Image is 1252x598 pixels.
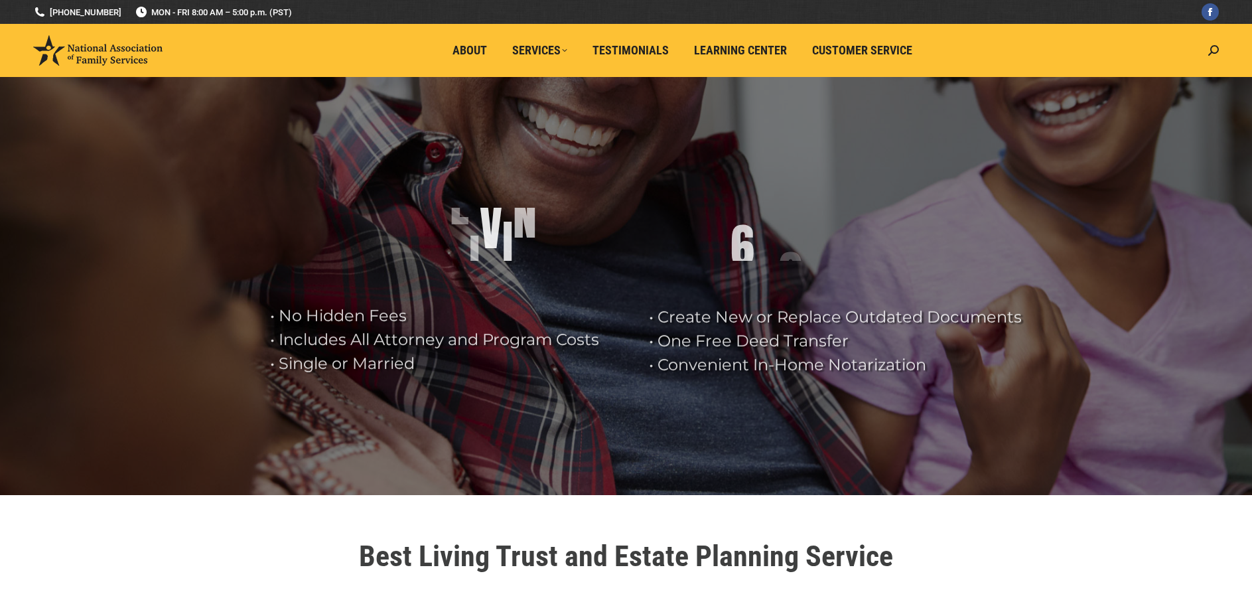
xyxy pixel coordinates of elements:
a: About [443,38,496,63]
rs-layer: • Create New or Replace Outdated Documents • One Free Deed Transfer • Convenient In-Home Notariza... [649,305,1034,377]
a: Testimonials [583,38,678,63]
span: MON - FRI 8:00 AM – 5:00 p.m. (PST) [135,6,292,19]
div: 6 [730,220,754,273]
a: Customer Service [803,38,922,63]
span: Services [512,43,567,58]
span: Testimonials [592,43,669,58]
span: About [452,43,487,58]
img: National Association of Family Services [33,35,163,66]
span: Learning Center [694,43,787,58]
div: 9 [778,247,802,300]
div: L [450,178,469,231]
rs-layer: • No Hidden Fees • Includes All Attorney and Program Costs • Single or Married [270,304,632,376]
h1: Best Living Trust and Estate Planning Service [255,542,998,571]
a: Learning Center [685,38,796,63]
div: I [502,216,513,269]
div: V [480,202,502,255]
span: Customer Service [812,43,912,58]
a: [PHONE_NUMBER] [33,6,121,19]
div: I [469,230,480,283]
a: Facebook page opens in new window [1202,3,1219,21]
div: S [675,258,697,311]
div: N [513,191,537,244]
